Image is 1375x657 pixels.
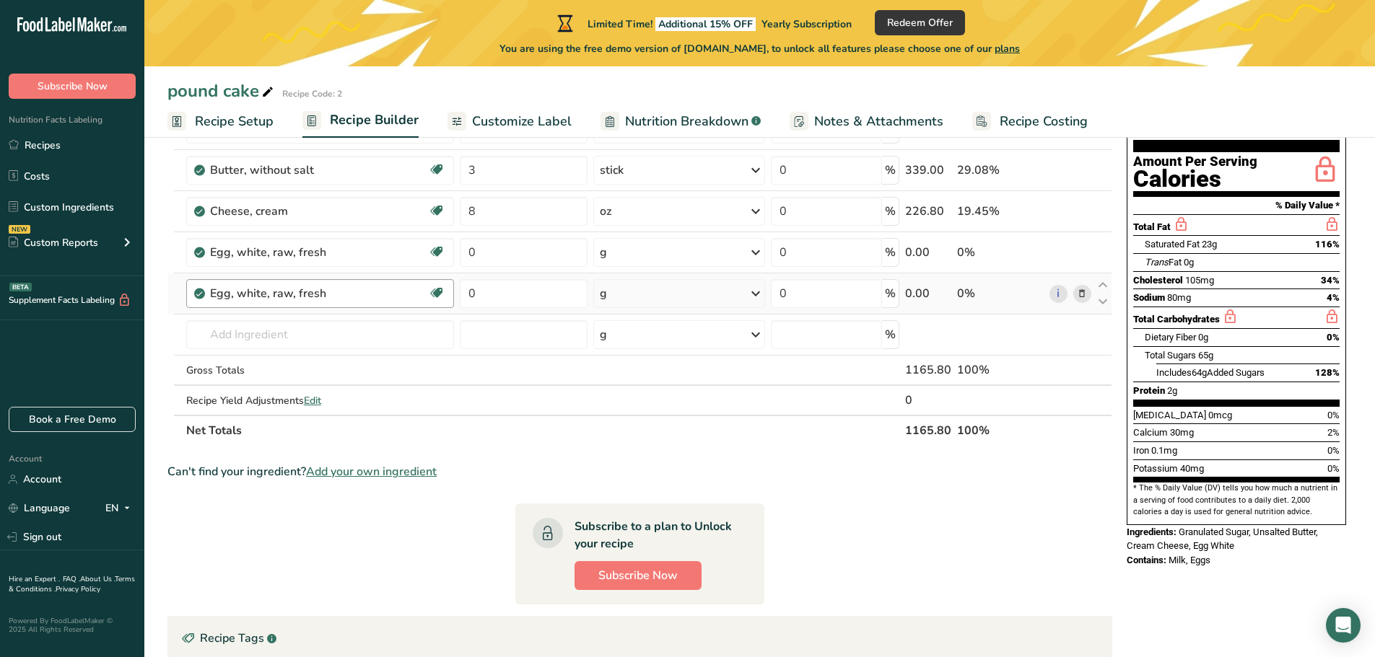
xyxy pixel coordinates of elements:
div: Can't find your ingredient? [167,463,1112,480]
span: Total Sugars [1145,350,1196,361]
div: 0 [905,392,951,409]
span: 4% [1327,292,1340,303]
span: 80mg [1167,292,1191,303]
div: Recipe Code: 2 [282,87,342,100]
div: stick [600,162,624,179]
span: Edit [304,394,321,407]
a: Nutrition Breakdown [601,105,761,138]
span: 65g [1198,350,1213,361]
div: g [600,244,607,261]
span: Subscribe Now [598,567,678,584]
span: 105mg [1185,275,1214,286]
div: 29.08% [957,162,1044,179]
span: Customize Label [472,112,572,131]
div: NEW [9,225,30,234]
span: 64g [1192,367,1207,378]
button: Redeem Offer [875,10,965,35]
div: EN [105,500,136,517]
span: Cholesterol [1133,275,1183,286]
span: Yearly Subscription [761,17,852,31]
div: 19.45% [957,203,1044,220]
a: Book a Free Demo [9,407,136,432]
span: Saturated Fat [1145,239,1200,250]
span: Protein [1133,385,1165,396]
div: 0.00 [905,244,951,261]
span: Includes Added Sugars [1156,367,1265,378]
a: Customize Label [448,105,572,138]
button: Subscribe Now [575,561,702,590]
span: 0mcg [1208,410,1232,420]
span: 0% [1327,445,1340,456]
span: 0% [1327,463,1340,474]
section: * The % Daily Value (DV) tells you how much a nutrient in a serving of food contributes to a dail... [1133,482,1340,518]
span: 40mg [1180,463,1204,474]
span: Total Carbohydrates [1133,314,1220,325]
span: You are using the free demo version of [DOMAIN_NAME], to unlock all features please choose one of... [499,41,1020,56]
section: % Daily Value * [1133,197,1340,214]
span: 0.1mg [1151,445,1177,456]
span: Additional 15% OFF [655,17,756,31]
span: [MEDICAL_DATA] [1133,410,1206,420]
div: Egg, white, raw, fresh [210,285,390,302]
div: oz [600,203,611,220]
div: 0% [957,244,1044,261]
span: Nutrition Breakdown [625,112,748,131]
span: Redeem Offer [887,15,953,30]
input: Add Ingredient [186,320,454,349]
span: Add your own ingredient [306,463,437,480]
span: Calcium [1133,427,1168,438]
div: 0% [957,285,1044,302]
th: 1165.80 [902,415,954,445]
a: i [1049,285,1068,303]
a: Terms & Conditions . [9,574,135,594]
span: Subscribe Now [38,79,108,94]
span: 23g [1202,239,1217,250]
th: 100% [954,415,1047,445]
span: 2% [1327,427,1340,438]
span: Contains: [1127,555,1166,565]
div: 0.00 [905,285,951,302]
a: Privacy Policy [56,584,100,594]
span: 0% [1327,410,1340,420]
a: Notes & Attachments [790,105,943,138]
span: Recipe Builder [330,110,419,130]
div: Limited Time! [554,14,852,32]
div: Recipe Yield Adjustments [186,393,454,408]
span: Recipe Setup [195,112,274,131]
div: Cheese, cream [210,203,390,220]
a: Language [9,495,70,521]
span: plans [995,42,1020,56]
div: Egg, white, raw, fresh [210,244,390,261]
th: Net Totals [183,415,903,445]
div: BETA [9,283,32,291]
a: Recipe Costing [972,105,1088,138]
div: 339.00 [905,162,951,179]
div: Custom Reports [9,235,98,250]
span: 128% [1315,367,1340,378]
div: Subscribe to a plan to Unlock your recipe [575,518,735,552]
div: Butter, without salt [210,162,390,179]
a: About Us . [80,574,115,584]
div: pound cake [167,78,276,104]
span: Ingredients: [1127,526,1177,537]
div: g [600,285,607,302]
span: Sodium [1133,292,1165,303]
span: Granulated Sugar, Unsalted Butter, Cream Cheese, Egg White [1127,526,1318,552]
span: Recipe Costing [1000,112,1088,131]
div: 226.80 [905,203,951,220]
span: 116% [1315,239,1340,250]
button: Subscribe Now [9,74,136,99]
a: Recipe Builder [302,104,419,138]
span: Milk, Eggs [1169,555,1210,565]
div: Gross Totals [186,363,454,378]
div: Amount Per Serving [1133,155,1257,169]
span: Total Fat [1133,221,1171,232]
span: Dietary Fiber [1145,332,1196,343]
div: Open Intercom Messenger [1326,608,1361,643]
span: 30mg [1170,427,1194,438]
a: FAQ . [63,574,80,584]
span: 2g [1167,385,1177,396]
span: Fat [1145,257,1182,268]
a: Recipe Setup [167,105,274,138]
div: 100% [957,361,1044,379]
